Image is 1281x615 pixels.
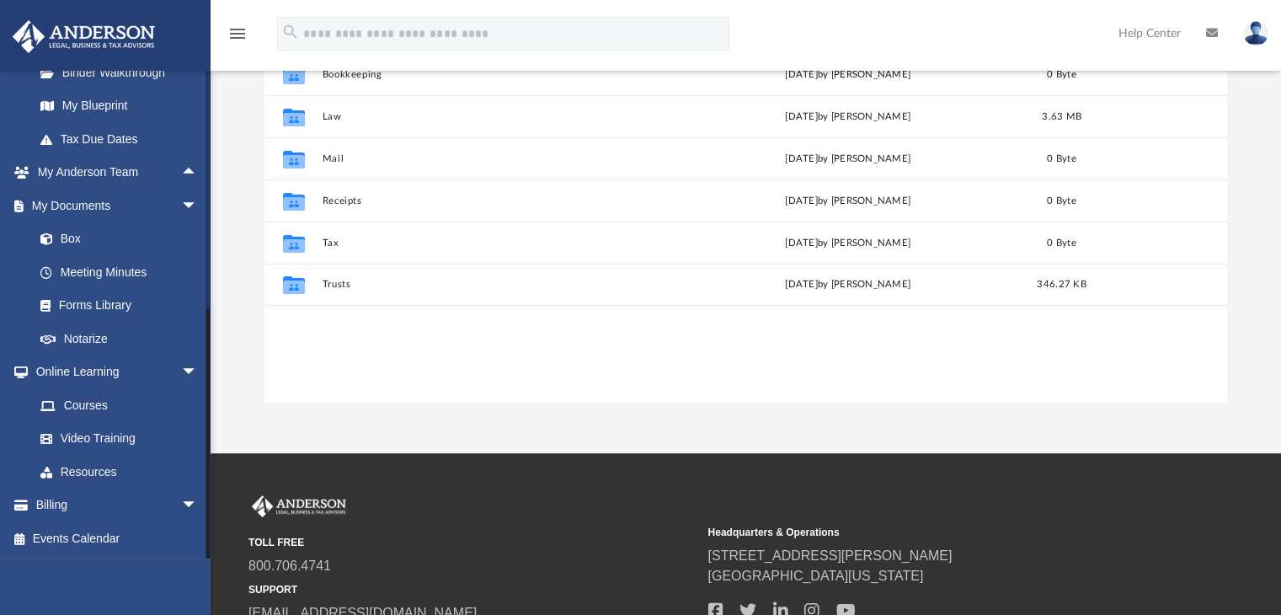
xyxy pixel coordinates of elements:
span: arrow_drop_down [181,489,215,523]
button: Mail [322,153,667,164]
a: My Anderson Teamarrow_drop_up [12,156,215,190]
div: grid [264,53,1228,402]
a: Courses [24,388,215,422]
button: Tax [322,238,667,249]
small: Headquarters & Operations [707,525,1155,540]
div: [DATE] by [PERSON_NAME] [675,278,1020,293]
div: [DATE] by [PERSON_NAME] [675,67,1020,83]
a: menu [227,32,248,44]
span: 0 Byte [1047,70,1076,79]
a: Notarize [24,322,215,356]
button: Bookkeeping [322,69,667,80]
a: Tax Due Dates [24,122,223,156]
div: by [PERSON_NAME] [675,236,1020,251]
span: arrow_drop_down [181,189,215,223]
small: TOLL FREE [248,535,696,550]
img: Anderson Advisors Platinum Portal [248,495,350,517]
a: Video Training [24,422,206,456]
a: My Blueprint [24,89,215,123]
span: [DATE] [785,238,818,248]
a: Box [24,222,206,256]
i: menu [227,24,248,44]
a: Resources [24,455,215,489]
span: arrow_drop_down [181,356,215,390]
span: 346.27 KB [1037,281,1086,290]
span: 0 Byte [1047,238,1076,248]
span: [DATE] [785,112,818,121]
a: My Documentsarrow_drop_down [12,189,215,222]
img: User Pic [1243,21,1268,45]
a: Binder Walkthrough [24,56,223,89]
button: Law [322,111,667,122]
a: [STREET_ADDRESS][PERSON_NAME] [707,548,952,563]
span: 0 Byte [1047,196,1076,206]
button: Trusts [322,280,667,291]
img: Anderson Advisors Platinum Portal [8,20,160,53]
a: Forms Library [24,289,206,323]
a: Events Calendar [12,521,223,555]
div: [DATE] by [PERSON_NAME] [675,152,1020,167]
div: [DATE] by [PERSON_NAME] [675,194,1020,209]
a: 800.706.4741 [248,559,331,573]
small: SUPPORT [248,582,696,597]
span: 0 Byte [1047,154,1076,163]
a: Online Learningarrow_drop_down [12,356,215,389]
div: by [PERSON_NAME] [675,110,1020,125]
span: 3.63 MB [1042,112,1081,121]
a: [GEOGRAPHIC_DATA][US_STATE] [707,569,923,583]
a: Billingarrow_drop_down [12,489,223,522]
button: Receipts [322,195,667,206]
a: Meeting Minutes [24,255,215,289]
span: arrow_drop_up [181,156,215,190]
i: search [281,23,300,41]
